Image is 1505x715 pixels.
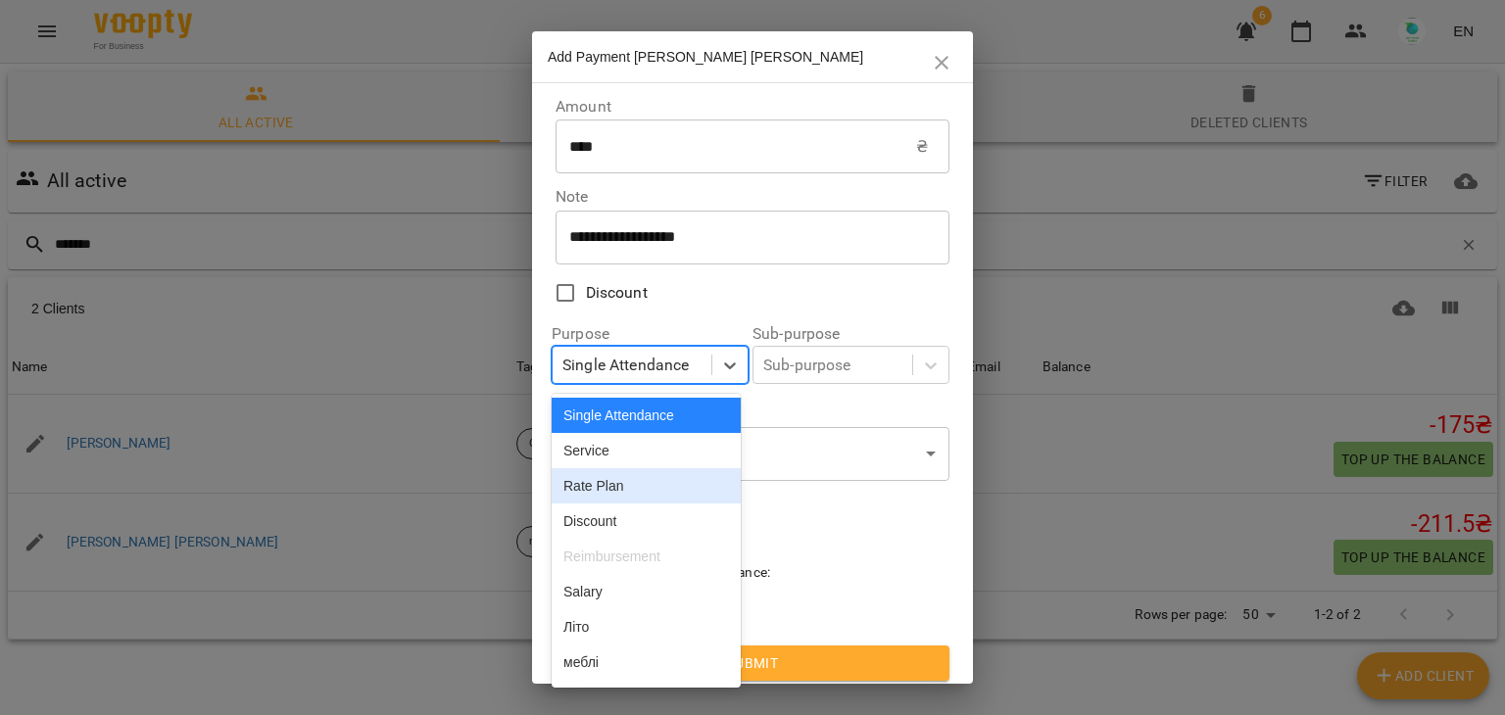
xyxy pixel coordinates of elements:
h6: New Balance : [690,562,816,584]
span: Add Payment [PERSON_NAME] [PERSON_NAME] [548,49,863,65]
label: Purpose [552,326,749,342]
div: Rate Plan [552,468,741,503]
label: Payment Source [556,400,949,422]
p: ₴ 788.5 [690,583,816,606]
div: Salary [552,574,741,609]
div: Літо [552,609,741,644]
button: Submit [556,645,949,681]
label: Provide date of payment [556,497,949,512]
span: Submit [571,651,934,675]
div: Single Attendance [562,354,690,377]
div: Sub-purpose [763,354,851,377]
div: Service [552,433,741,468]
div: Реклама [552,680,741,715]
label: Amount [556,99,949,115]
div: Single Attendance [552,398,741,433]
label: Sub-purpose [752,326,949,342]
p: ₴ [916,135,928,159]
label: Note [556,189,949,205]
span: Discount [586,281,648,305]
div: меблі [552,644,741,680]
div: Discount [552,503,741,539]
div: Reimbursement [552,539,741,574]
